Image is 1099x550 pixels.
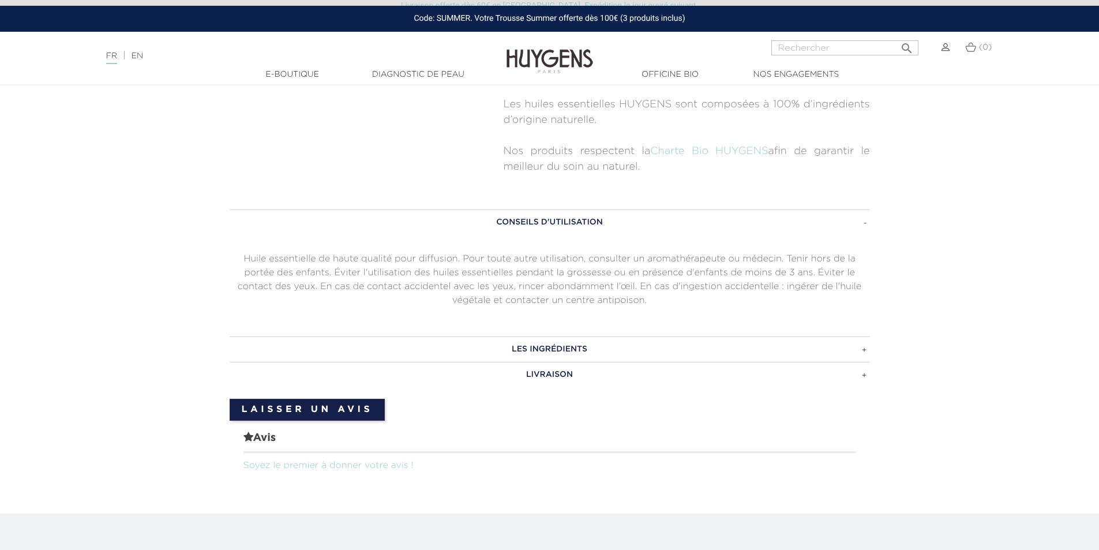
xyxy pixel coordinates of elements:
a: FR [106,52,117,64]
a: LIVRAISON [230,362,870,387]
a: E-Boutique [235,69,350,81]
input: Rechercher [771,40,918,55]
a: Diagnostic de peau [361,69,476,81]
i:  [900,38,914,52]
a: Officine Bio [613,69,728,81]
a: CONSEILS D'UTILISATION [230,209,870,235]
img: Huygens [507,31,593,75]
button:  [897,37,917,53]
a: Charte Bio HUYGENS [650,146,768,156]
span: (0) [979,43,992,51]
span: Avis [243,430,856,453]
div: | [100,49,449,63]
a: Laisser un avis [230,399,385,421]
a: EN [132,52,143,60]
span: Nos produits respectent la [504,146,870,172]
p: Huile essentielle de haute qualité pour diffusion. Pour toute autre utilisation, consulter un aro... [230,252,870,308]
a: LES INGRÉDIENTS [230,336,870,362]
a: Nos engagements [738,69,854,81]
a: Soyez le premier à donner votre avis ! [243,461,414,470]
span: Les huiles essentielles HUYGENS sont composées à 100% d’ingrédients d’origine naturelle. [504,99,870,125]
